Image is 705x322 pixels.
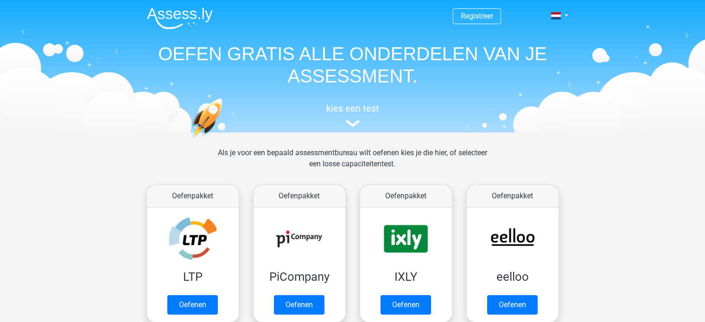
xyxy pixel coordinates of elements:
a: kies een test [140,103,566,127]
img: Assessly [147,7,213,29]
img: oefenen [191,98,259,182]
a: Oefenen [274,295,324,315]
a: Oefenen [381,295,431,315]
h1: OEFEN GRATIS ALLE ONDERDELEN VAN JE ASSESSMENT. [140,43,566,87]
a: Registreer [461,12,493,20]
img: assessment [346,120,360,127]
a: Oefenen [167,295,218,315]
h5: kies een test [140,103,566,114]
a: Oefenen [487,295,538,315]
div: Als je voor een bepaald assessmentbureau wilt oefenen kies je die hier, of selecteer een losse ca... [210,147,495,181]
